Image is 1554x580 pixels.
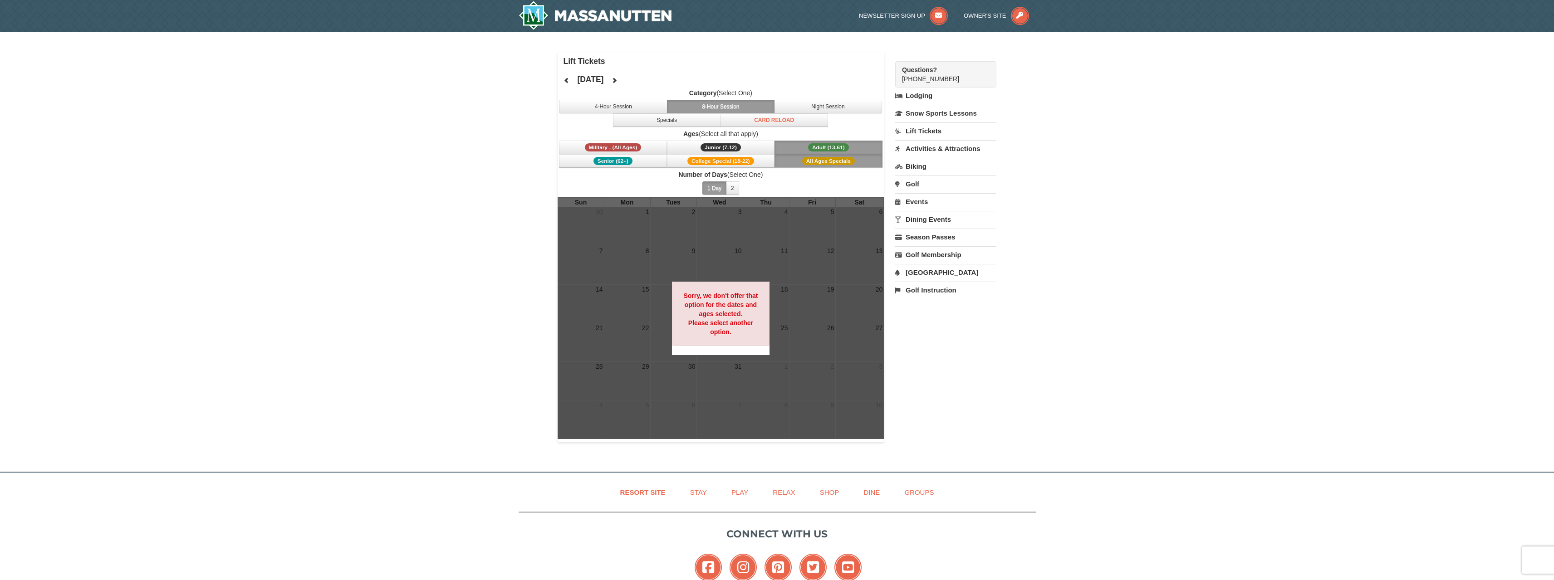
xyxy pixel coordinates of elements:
span: Junior (7-12) [701,143,741,151]
a: Lodging [895,88,996,104]
label: (Select One) [558,88,884,97]
button: Junior (7-12) [667,141,775,154]
a: Groups [893,482,945,502]
a: Massanutten Resort [519,1,672,30]
button: College Special (18-22) [667,154,775,168]
a: Newsletter Sign Up [859,12,948,19]
a: Owner's Site [964,12,1029,19]
span: Military - (All Ages) [585,143,642,151]
span: Adult (13-61) [808,143,849,151]
a: Dine [852,482,891,502]
label: (Select One) [558,170,884,179]
strong: Number of Days [678,171,727,178]
button: Card Reload [720,113,828,127]
strong: Ages [683,130,699,137]
button: Night Session [774,100,882,113]
a: Golf [895,175,996,192]
a: Season Passes [895,229,996,245]
span: Newsletter Sign Up [859,12,925,19]
a: Stay [679,482,718,502]
strong: Category [689,89,717,97]
span: College Special (18-22) [687,157,754,165]
a: Golf Instruction [895,282,996,298]
a: Play [720,482,760,502]
button: All Ages Specials [775,154,882,168]
span: Owner's Site [964,12,1006,19]
img: Massanutten Resort Logo [519,1,672,30]
a: Golf Membership [895,246,996,263]
button: Adult (13-61) [775,141,882,154]
span: Senior (62+) [593,157,632,165]
h4: Lift Tickets [564,57,884,66]
h4: [DATE] [577,75,603,84]
label: (Select all that apply) [558,129,884,138]
a: Resort Site [609,482,677,502]
span: [PHONE_NUMBER] [902,65,980,83]
button: 8-Hour Session [667,100,775,113]
a: Events [895,193,996,210]
span: All Ages Specials [802,157,855,165]
button: 2 [726,181,739,195]
a: Activities & Attractions [895,140,996,157]
a: Lift Tickets [895,122,996,139]
button: Specials [613,113,721,127]
strong: Questions? [902,66,937,73]
button: Senior (62+) [559,154,667,168]
button: 4-Hour Session [559,100,667,113]
strong: Sorry, we don't offer that option for the dates and ages selected. Please select another option. [683,292,758,336]
a: Snow Sports Lessons [895,105,996,122]
a: Relax [761,482,806,502]
a: [GEOGRAPHIC_DATA] [895,264,996,281]
button: Military - (All Ages) [559,141,667,154]
a: Biking [895,158,996,175]
p: Connect with us [519,526,1036,541]
a: Shop [809,482,851,502]
a: Dining Events [895,211,996,228]
button: 1 Day [702,181,726,195]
